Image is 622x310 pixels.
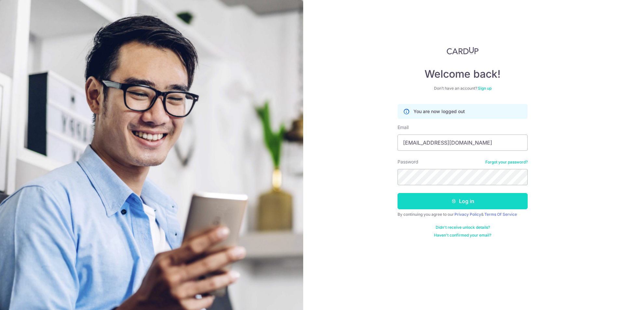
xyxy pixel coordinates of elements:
label: Password [398,159,418,165]
h4: Welcome back! [398,68,528,81]
input: Enter your Email [398,135,528,151]
p: You are now logged out [413,108,465,115]
a: Sign up [478,86,492,91]
a: Forgot your password? [485,160,528,165]
label: Email [398,124,409,131]
a: Didn't receive unlock details? [436,225,490,230]
div: By continuing you agree to our & [398,212,528,217]
a: Haven't confirmed your email? [434,233,491,238]
a: Privacy Policy [454,212,481,217]
a: Terms Of Service [484,212,517,217]
img: CardUp Logo [447,47,479,55]
button: Log in [398,193,528,209]
div: Don’t have an account? [398,86,528,91]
